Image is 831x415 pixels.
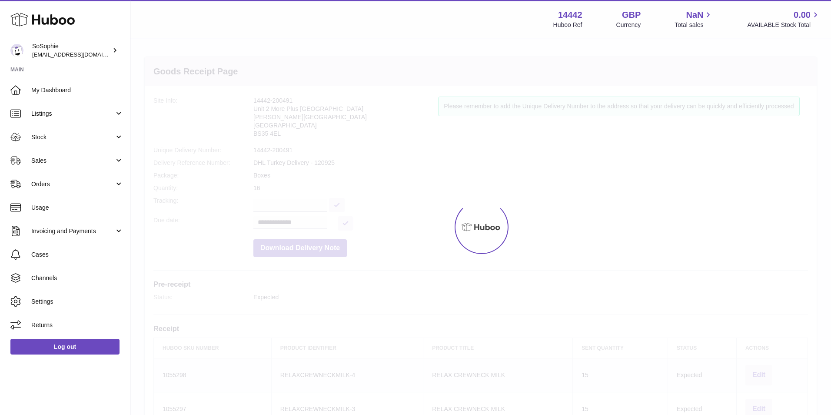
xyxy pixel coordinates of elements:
[553,21,582,29] div: Huboo Ref
[31,274,123,282] span: Channels
[10,44,23,57] img: internalAdmin-14442@internal.huboo.com
[686,9,703,21] span: NaN
[616,21,641,29] div: Currency
[31,180,114,188] span: Orders
[31,227,114,235] span: Invoicing and Payments
[31,86,123,94] span: My Dashboard
[675,21,713,29] span: Total sales
[31,321,123,329] span: Returns
[31,204,123,212] span: Usage
[675,9,713,29] a: NaN Total sales
[31,157,114,165] span: Sales
[747,9,821,29] a: 0.00 AVAILABLE Stock Total
[747,21,821,29] span: AVAILABLE Stock Total
[558,9,582,21] strong: 14442
[31,298,123,306] span: Settings
[31,133,114,141] span: Stock
[622,9,641,21] strong: GBP
[31,110,114,118] span: Listings
[32,51,128,58] span: [EMAIL_ADDRESS][DOMAIN_NAME]
[10,339,120,355] a: Log out
[794,9,811,21] span: 0.00
[32,42,110,59] div: SoSophie
[31,251,123,259] span: Cases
